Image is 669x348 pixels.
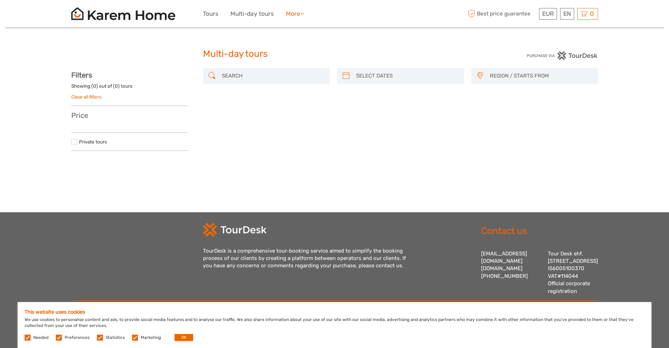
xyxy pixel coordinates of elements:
div: EN [560,8,574,20]
span: 0 [589,10,595,17]
span: EUR [542,10,554,17]
label: Preferences [65,335,90,341]
div: Tour Desk ehf. [STREET_ADDRESS] IS6005100370 VAT#114044 [548,250,598,295]
a: Multi-day tours [230,9,274,19]
strong: Filters [71,71,92,79]
h5: This website uses cookies [25,309,644,315]
label: 0 [115,83,118,89]
h2: Contact us [481,226,598,237]
button: REGION / STARTS FROM [487,70,595,82]
label: Needed [33,335,48,341]
a: Official corporate registration [548,280,590,294]
input: SEARCH [219,70,326,82]
div: [EMAIL_ADDRESS][DOMAIN_NAME] [PHONE_NUMBER] [481,250,541,295]
a: Private tours [79,139,107,145]
a: Clear all filters [71,94,101,100]
div: Showing ( ) out of ( ) tours [71,83,188,94]
label: 0 [93,83,96,89]
label: Marketing [141,335,161,341]
div: We use cookies to personalise content and ads, to provide social media features and to analyse ou... [18,302,651,348]
h3: Price [71,111,188,120]
a: [DOMAIN_NAME] [481,265,523,272]
span: Best price guarantee [466,8,537,20]
label: Statistics [106,335,125,341]
input: SELECT DATES [353,70,460,82]
a: More [286,9,304,19]
button: OK [175,334,193,341]
img: td-logo-white.png [203,223,267,237]
img: PurchaseViaTourDesk.png [526,51,598,60]
h1: Multi-day tours [203,48,466,60]
img: Karem Home [71,5,175,22]
div: TourDesk is a comprehensive tour-booking service aimed to simplify the booking process of our cli... [203,247,414,270]
a: Tours [203,9,218,19]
